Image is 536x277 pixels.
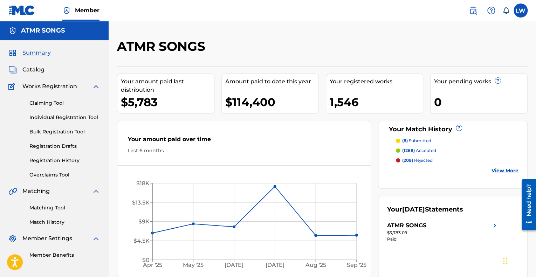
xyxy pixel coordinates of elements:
span: Catalog [22,65,44,74]
tspan: $13.5K [132,199,150,206]
img: Matching [8,187,17,195]
a: SummarySummary [8,49,51,57]
tspan: $9K [138,218,150,225]
div: 0 [434,94,527,110]
a: (1268) accepted [396,147,518,154]
h5: ATMR SONGS [21,27,65,35]
p: rejected [402,157,433,164]
img: Summary [8,49,17,57]
img: expand [92,187,100,195]
img: search [469,6,477,15]
iframe: Chat Widget [501,243,536,277]
div: 1,546 [330,94,423,110]
img: expand [92,82,100,91]
div: $114,400 [225,94,318,110]
a: Bulk Registration Tool [29,128,100,136]
div: Notifications [502,7,509,14]
div: Your Statements [387,205,463,214]
a: Registration History [29,157,100,164]
div: User Menu [514,4,528,18]
a: View More [492,167,518,174]
img: help [487,6,495,15]
a: Member Benefits [29,251,100,259]
a: CatalogCatalog [8,65,44,74]
div: Your registered works [330,77,423,86]
a: Individual Registration Tool [29,114,100,121]
div: $5,783.09 [387,230,499,236]
img: MLC Logo [8,5,35,15]
div: Your amount paid last distribution [121,77,214,94]
a: Overclaims Tool [29,171,100,179]
h2: ATMR SONGS [117,39,209,54]
p: submitted [402,138,431,144]
div: Amount paid to date this year [225,77,318,86]
span: [DATE] [402,206,425,213]
img: Works Registration [8,82,18,91]
span: Member Settings [22,234,72,243]
a: Public Search [466,4,480,18]
img: right chevron icon [490,221,499,230]
tspan: [DATE] [225,262,243,268]
div: Your amount paid over time [128,135,360,147]
a: Match History [29,219,100,226]
tspan: [DATE] [266,262,284,268]
span: ? [495,78,501,83]
span: ? [456,125,462,131]
tspan: Aug '25 [305,262,326,268]
div: Help [484,4,498,18]
tspan: May '25 [183,262,204,268]
a: Claiming Tool [29,99,100,107]
a: Matching Tool [29,204,100,212]
span: Works Registration [22,82,77,91]
span: Matching [22,187,50,195]
tspan: Sep '25 [347,262,366,268]
span: Member [75,6,99,14]
span: (1268) [402,148,415,153]
div: Last 6 months [128,147,360,154]
p: accepted [402,147,436,154]
a: Registration Drafts [29,143,100,150]
a: (8) submitted [396,138,518,144]
div: Paid [387,236,499,242]
div: ATMR SONGS [387,221,426,230]
div: $5,783 [121,94,214,110]
tspan: $0 [142,257,150,263]
img: Top Rightsholder [62,6,71,15]
img: Accounts [8,27,17,35]
tspan: $4.5K [133,237,150,244]
div: Your pending works [434,77,527,86]
div: Your Match History [387,125,518,134]
a: ATMR SONGSright chevron icon$5,783.09Paid [387,221,499,242]
img: expand [92,234,100,243]
img: Catalog [8,65,17,74]
iframe: Resource Center [516,176,536,233]
span: (209) [402,158,413,163]
span: Summary [22,49,51,57]
div: Drag [503,250,507,271]
tspan: Apr '25 [143,262,162,268]
span: (8) [402,138,408,143]
tspan: $18K [136,180,150,187]
a: (209) rejected [396,157,518,164]
img: Member Settings [8,234,17,243]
